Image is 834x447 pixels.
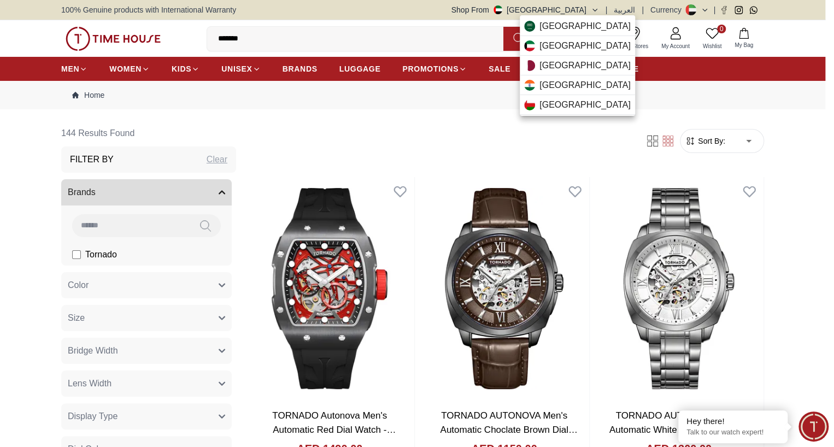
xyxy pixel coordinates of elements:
span: [GEOGRAPHIC_DATA] [539,59,631,72]
div: Chat Widget [798,411,829,442]
img: India [524,80,535,91]
span: [GEOGRAPHIC_DATA] [539,79,631,92]
img: Qatar [524,60,535,71]
img: Saudi Arabia [524,21,535,32]
img: Kuwait [524,40,535,51]
p: Talk to our watch expert! [686,428,779,437]
div: Hey there! [686,416,779,427]
span: [GEOGRAPHIC_DATA] [539,20,631,33]
span: [GEOGRAPHIC_DATA] [539,39,631,52]
img: Oman [524,99,535,110]
span: [GEOGRAPHIC_DATA] [539,98,631,111]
